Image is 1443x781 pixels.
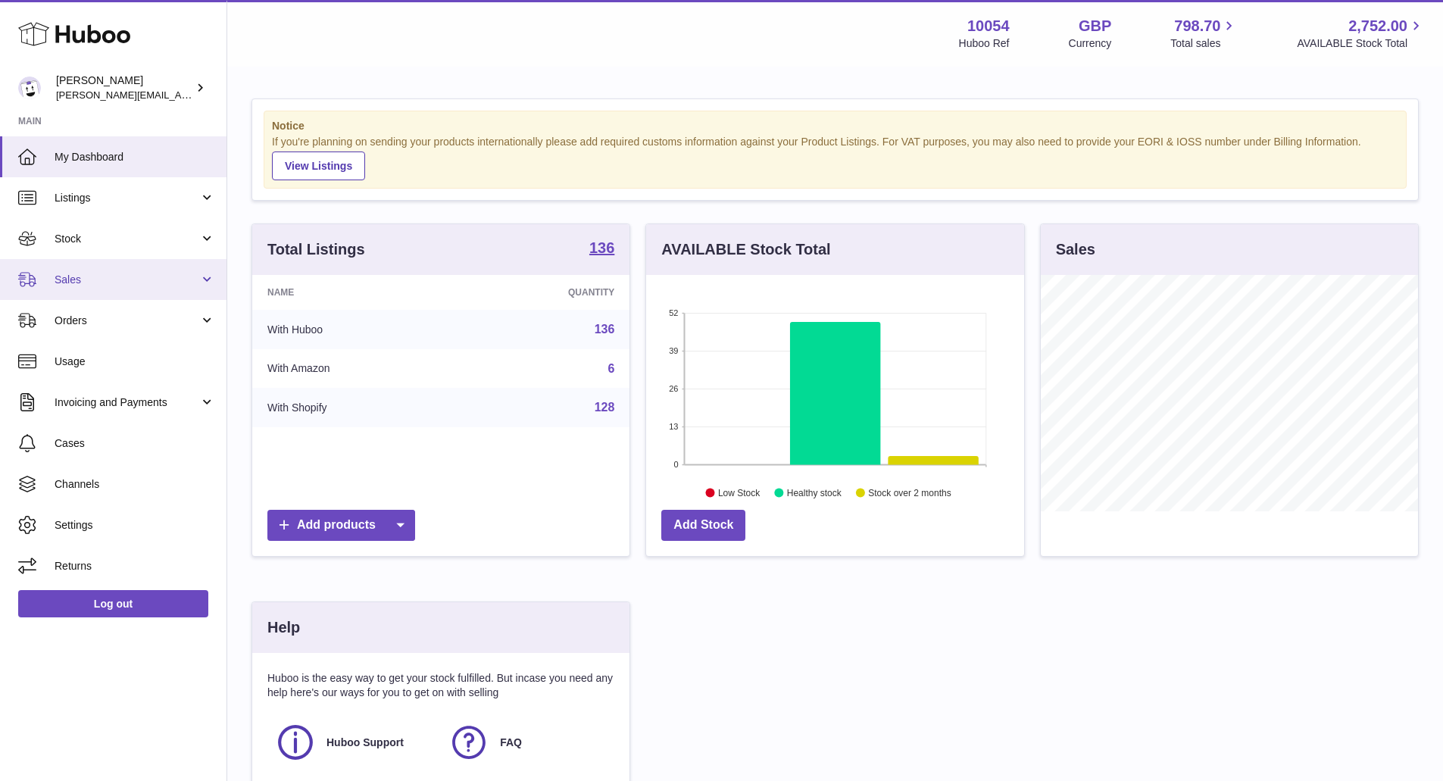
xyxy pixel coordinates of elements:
span: Invoicing and Payments [55,395,199,410]
a: Add Stock [661,510,745,541]
span: Channels [55,477,215,492]
span: Listings [55,191,199,205]
h3: AVAILABLE Stock Total [661,239,830,260]
a: 2,752.00 AVAILABLE Stock Total [1297,16,1425,51]
th: Name [252,275,459,310]
span: 2,752.00 [1348,16,1407,36]
span: Orders [55,314,199,328]
h3: Help [267,617,300,638]
td: With Huboo [252,310,459,349]
a: 136 [595,323,615,336]
span: [PERSON_NAME][EMAIL_ADDRESS][DOMAIN_NAME] [56,89,304,101]
div: Currency [1069,36,1112,51]
a: Log out [18,590,208,617]
a: Add products [267,510,415,541]
a: Huboo Support [275,722,433,763]
span: Total sales [1170,36,1238,51]
td: With Shopify [252,388,459,427]
a: View Listings [272,152,365,180]
text: 39 [670,346,679,355]
span: Returns [55,559,215,573]
td: With Amazon [252,349,459,389]
text: Low Stock [718,487,761,498]
span: My Dashboard [55,150,215,164]
text: 26 [670,384,679,393]
span: 798.70 [1174,16,1220,36]
span: FAQ [500,736,522,750]
a: 136 [589,240,614,258]
a: 6 [607,362,614,375]
span: AVAILABLE Stock Total [1297,36,1425,51]
p: Huboo is the easy way to get your stock fulfilled. But incase you need any help here's our ways f... [267,671,614,700]
div: [PERSON_NAME] [56,73,192,102]
h3: Total Listings [267,239,365,260]
text: Stock over 2 months [869,487,951,498]
div: If you're planning on sending your products internationally please add required customs informati... [272,135,1398,180]
th: Quantity [459,275,630,310]
span: Stock [55,232,199,246]
text: 0 [674,460,679,469]
span: Sales [55,273,199,287]
span: Usage [55,355,215,369]
text: 13 [670,422,679,431]
span: Settings [55,518,215,533]
text: 52 [670,308,679,317]
a: 128 [595,401,615,414]
strong: 136 [589,240,614,255]
img: luz@capsuline.com [18,77,41,99]
strong: 10054 [967,16,1010,36]
a: FAQ [448,722,607,763]
div: Huboo Ref [959,36,1010,51]
span: Huboo Support [326,736,404,750]
strong: Notice [272,119,1398,133]
strong: GBP [1079,16,1111,36]
span: Cases [55,436,215,451]
a: 798.70 Total sales [1170,16,1238,51]
text: Healthy stock [787,487,842,498]
h3: Sales [1056,239,1095,260]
